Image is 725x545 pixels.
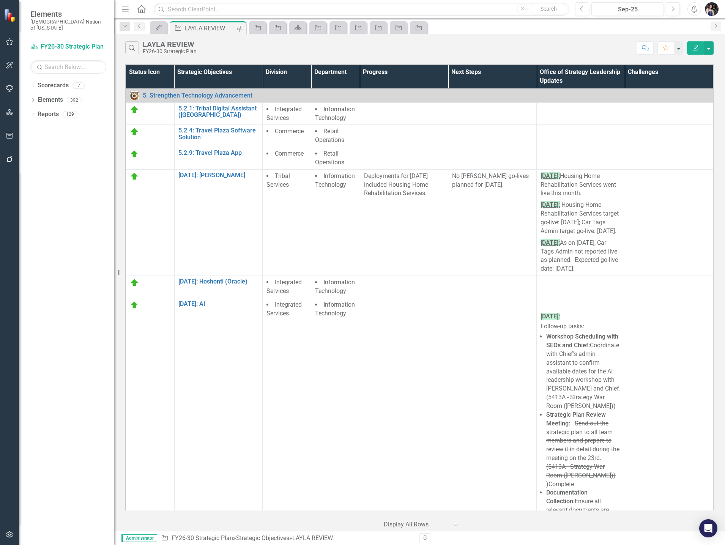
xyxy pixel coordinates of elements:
[541,6,557,12] span: Search
[364,172,444,198] p: Deployments for [DATE] included Housing Home Rehabilitation Services.
[530,4,567,14] button: Search
[236,534,289,542] a: Strategic Objectives
[448,276,537,298] td: Double-Click to Edit
[537,169,625,276] td: Double-Click to Edit
[591,2,664,16] button: Sep-25
[594,5,661,14] div: Sep-25
[174,147,263,170] td: Double-Click to Edit Right Click for Context Menu
[311,102,360,125] td: Double-Click to Edit
[275,150,304,157] span: Commerce
[143,92,709,99] a: 5. Strengthen Technology Advancement
[315,150,344,166] span: Retail Operations
[315,172,355,188] span: Information Technology
[174,102,263,125] td: Double-Click to Edit Right Click for Context Menu
[452,172,533,189] p: No [PERSON_NAME] go-lives planned for [DATE].
[546,489,588,505] strong: Documentation Collection:
[541,313,560,320] strong: [DATE]:
[154,3,569,16] input: Search ClearPoint...
[699,519,717,537] div: Open Intercom Messenger
[126,125,174,147] td: Double-Click to Edit
[130,150,139,159] img: On Target
[541,199,621,237] p: Housing Home Rehabilitation Services target go-live: [DATE]; Car Tags Admin target go-live: [DATE].
[67,97,82,103] div: 392
[541,172,621,200] p: Housing Home Rehabilitation Services went live this month.
[315,106,355,121] span: Information Technology
[315,301,355,317] span: Information Technology
[311,276,360,298] td: Double-Click to Edit
[537,102,625,125] td: Double-Click to Edit
[292,534,333,542] div: LAYLA REVIEW
[178,172,259,179] a: [DATE]: [PERSON_NAME]
[130,105,139,114] img: On Target
[263,276,311,298] td: Double-Click to Edit
[266,106,302,121] span: Integrated Services
[178,105,259,118] a: 5.2.1: Tribal Digital Assistant ([GEOGRAPHIC_DATA])
[537,147,625,170] td: Double-Click to Edit
[143,49,197,54] div: FY26-30 Strategic Plan
[311,169,360,276] td: Double-Click to Edit
[266,301,302,317] span: Integrated Services
[266,279,302,295] span: Integrated Services
[541,322,621,331] div: Follow-up tasks:
[625,169,713,276] td: Double-Click to Edit
[178,301,259,307] a: [DATE]: AI
[541,172,560,180] span: [DATE]:
[130,278,139,287] img: On Target
[178,150,259,156] a: 5.2.9: Travel Plaza App
[448,102,537,125] td: Double-Click to Edit
[360,276,448,298] td: Double-Click to Edit
[174,125,263,147] td: Double-Click to Edit Right Click for Context Menu
[38,81,69,90] a: Scorecards
[38,110,59,119] a: Reports
[174,276,263,298] td: Double-Click to Edit Right Click for Context Menu
[541,239,560,246] strong: [DATE]:
[275,128,304,135] span: Commerce
[448,125,537,147] td: Double-Click to Edit
[174,169,263,276] td: Double-Click to Edit Right Click for Context Menu
[178,127,259,140] a: 5.2.4: Travel Plaza Software Solution
[126,169,174,276] td: Double-Click to Edit
[315,279,355,295] span: Information Technology
[130,172,139,181] img: On Target
[126,276,174,298] td: Double-Click to Edit
[625,276,713,298] td: Double-Click to Edit
[360,169,448,276] td: Double-Click to Edit
[448,169,537,276] td: Double-Click to Edit
[130,301,139,310] img: On Target
[126,147,174,170] td: Double-Click to Edit
[130,91,139,100] img: Focus Area
[263,102,311,125] td: Double-Click to Edit
[315,128,344,143] span: Retail Operations
[537,276,625,298] td: Double-Click to Edit
[72,82,85,89] div: 7
[30,9,106,19] span: Elements
[161,534,414,543] div: » »
[546,332,621,411] li: Coordinate with Chief's admin assistant to confirm available dates for the AI leadership workshop...
[126,102,174,125] td: Double-Click to Edit
[172,534,233,542] a: FY26-30 Strategic Plan
[126,88,713,102] td: Double-Click to Edit Right Click for Context Menu
[546,420,619,488] s: Send out the strategic plan to all team members and prepare to review it in detail during the mee...
[541,201,560,208] span: [DATE]:
[263,169,311,276] td: Double-Click to Edit
[546,333,618,349] strong: Workshop Scheduling with SEOs and Chief:
[130,127,139,136] img: On Target
[541,237,621,273] p: As on [DATE], Car Tags Admin not reported live as planned. Expected go-live date: [DATE].
[360,102,448,125] td: Double-Click to Edit
[266,172,290,188] span: Tribal Services
[448,147,537,170] td: Double-Click to Edit
[30,60,106,74] input: Search Below...
[360,147,448,170] td: Double-Click to Edit
[143,40,197,49] div: LAYLA REVIEW
[705,2,719,16] img: Layla Freeman
[184,24,235,33] div: LAYLA REVIEW
[263,147,311,170] td: Double-Click to Edit
[63,111,77,118] div: 129
[121,534,157,542] span: Administrator
[625,102,713,125] td: Double-Click to Edit
[263,125,311,147] td: Double-Click to Edit
[625,125,713,147] td: Double-Click to Edit
[178,278,259,285] a: [DATE]: Hoshonti (Oracle)
[4,9,17,22] img: ClearPoint Strategy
